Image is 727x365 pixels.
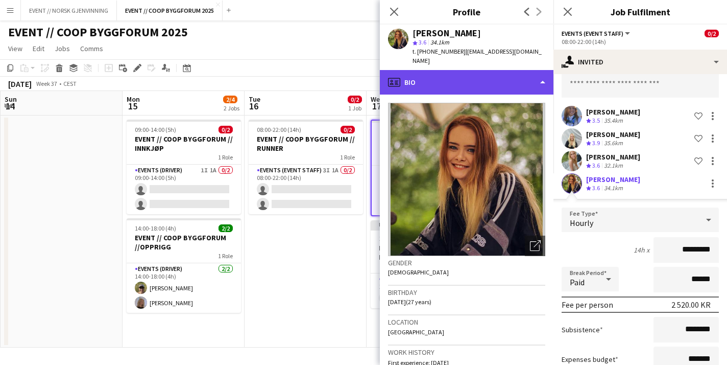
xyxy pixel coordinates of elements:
[33,44,44,53] span: Edit
[8,44,22,53] span: View
[602,184,625,193] div: 34.1km
[8,25,188,40] h1: EVENT // COOP BYGGFORUM 2025
[562,30,623,37] span: Events (Event Staff)
[705,30,719,37] span: 0/2
[388,298,431,306] span: [DATE] (27 years)
[592,139,600,147] span: 3.9
[218,153,233,161] span: 1 Role
[135,224,176,232] span: 14:00-18:00 (4h)
[413,48,542,64] span: | [EMAIL_ADDRESS][DOMAIN_NAME]
[223,96,237,103] span: 2/4
[562,300,613,310] div: Fee per person
[249,120,363,214] app-job-card: 08:00-22:00 (14h)0/2EVENT // COOP BYGGFORUM // RUNNER1 RoleEvents (Event Staff)3I1A0/208:00-22:00...
[341,126,355,133] span: 0/2
[5,95,17,104] span: Sun
[249,165,363,214] app-card-role: Events (Event Staff)3I1A0/208:00-22:00 (14h)
[372,135,484,154] h3: EVENT // COOP BYGGFORUM // RUNNER
[586,130,640,139] div: [PERSON_NAME]
[380,5,553,18] h3: Profile
[570,277,585,287] span: Paid
[348,96,362,103] span: 0/2
[371,220,485,229] div: Updated
[671,300,711,310] div: 2 520.00 KR
[592,117,600,124] span: 3.5
[388,348,545,357] h3: Work history
[388,268,449,276] span: [DEMOGRAPHIC_DATA]
[219,126,233,133] span: 0/2
[4,42,27,55] a: View
[369,100,384,112] span: 17
[55,44,70,53] span: Jobs
[80,44,103,53] span: Comms
[380,70,553,95] div: Bio
[586,175,640,184] div: [PERSON_NAME]
[3,100,17,112] span: 14
[135,126,176,133] span: 09:00-14:00 (5h)
[371,95,384,104] span: Wed
[127,218,241,313] app-job-card: 14:00-18:00 (4h)2/2EVENT // COOP BYGGFORUM //OPPRIGG1 RoleEvents (Driver)2/214:00-18:00 (4h)[PERS...
[218,252,233,260] span: 1 Role
[388,317,545,327] h3: Location
[219,224,233,232] span: 2/2
[634,245,649,255] div: 14h x
[127,134,241,153] h3: EVENT // COOP BYGGFORUM // INNKJØP
[562,325,603,334] label: Subsistence
[413,48,466,55] span: t. [PHONE_NUMBER]
[419,38,426,46] span: 3.6
[586,107,640,117] div: [PERSON_NAME]
[388,288,545,297] h3: Birthday
[127,95,140,104] span: Mon
[29,42,49,55] a: Edit
[127,263,241,313] app-card-role: Events (Driver)2/214:00-18:00 (4h)[PERSON_NAME][PERSON_NAME]
[34,80,59,87] span: Week 37
[553,5,727,18] h3: Job Fulfilment
[249,134,363,153] h3: EVENT // COOP BYGGFORUM // RUNNER
[371,273,485,308] app-card-role: Events (Event Staff)2I0/116:00-23:30 (7h30m)
[371,220,485,308] app-job-card: Updated16:00-23:30 (7h30m)0/1EVENT // COOP BYGGFORUM // BACKSTAGE1 RoleEvents (Event Staff)2I0/11...
[21,1,117,20] button: EVENT // NORSK GJENVINNING
[553,50,727,74] div: Invited
[586,152,640,162] div: [PERSON_NAME]
[388,103,545,256] img: Crew avatar or photo
[125,100,140,112] span: 15
[388,258,545,267] h3: Gender
[51,42,74,55] a: Jobs
[592,184,600,192] span: 3.6
[224,104,239,112] div: 2 Jobs
[127,165,241,214] app-card-role: Events (Driver)1I1A0/209:00-14:00 (5h)
[428,38,451,46] span: 34.1km
[602,117,625,125] div: 35.4km
[602,162,625,170] div: 32.1km
[247,100,260,112] span: 16
[8,79,32,89] div: [DATE]
[525,236,545,256] div: Open photos pop-in
[570,218,593,228] span: Hourly
[388,328,444,336] span: [GEOGRAPHIC_DATA]
[371,243,485,262] h3: EVENT // COOP BYGGFORUM // BACKSTAGE
[257,126,301,133] span: 08:00-22:00 (14h)
[592,162,600,169] span: 3.6
[127,233,241,252] h3: EVENT // COOP BYGGFORUM //OPPRIGG
[562,355,618,364] label: Expenses budget
[602,139,625,148] div: 35.6km
[63,80,77,87] div: CEST
[371,120,485,216] app-job-card: 08:00-22:00 (14h)0/2EVENT // COOP BYGGFORUM // RUNNER1 RoleEvents (Event Staff)3I1A0/208:00-22:00...
[127,120,241,214] app-job-card: 09:00-14:00 (5h)0/2EVENT // COOP BYGGFORUM // INNKJØP1 RoleEvents (Driver)1I1A0/209:00-14:00 (5h)
[562,30,632,37] button: Events (Event Staff)
[379,235,432,242] span: 16:00-23:30 (7h30m)
[372,166,484,215] app-card-role: Events (Event Staff)3I1A0/208:00-22:00 (14h)
[117,1,223,20] button: EVENT // COOP BYGGFORUM 2025
[249,95,260,104] span: Tue
[413,29,481,38] div: [PERSON_NAME]
[76,42,107,55] a: Comms
[340,153,355,161] span: 1 Role
[562,38,719,45] div: 08:00-22:00 (14h)
[348,104,361,112] div: 1 Job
